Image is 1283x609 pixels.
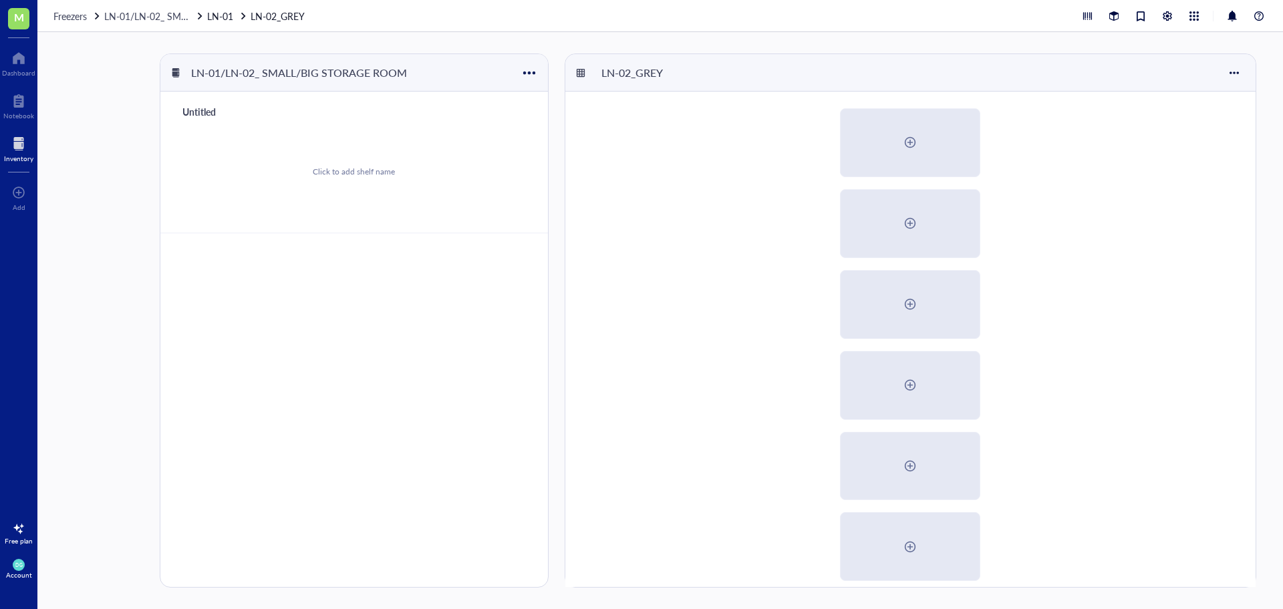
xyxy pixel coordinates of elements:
a: Freezers [53,9,102,23]
div: Click to add shelf name [313,166,395,178]
div: LN-01/LN-02_ SMALL/BIG STORAGE ROOM [185,62,413,84]
a: Inventory [4,133,33,162]
a: LN-01/LN-02_ SMALL/BIG STORAGE ROOM [104,9,204,23]
a: Notebook [3,90,34,120]
div: Notebook [3,112,34,120]
span: LN-01/LN-02_ SMALL/BIG STORAGE ROOM [104,9,293,23]
span: DG [15,562,22,568]
a: Dashboard [2,47,35,77]
div: LN-02_GREY [595,62,676,84]
div: Inventory [4,154,33,162]
div: Add [13,203,25,211]
div: Free plan [5,537,33,545]
span: M [14,9,24,25]
div: Dashboard [2,69,35,77]
a: LN-01LN-02_GREY [207,9,307,23]
div: Account [6,571,32,579]
div: Untitled [176,102,257,121]
span: Freezers [53,9,87,23]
